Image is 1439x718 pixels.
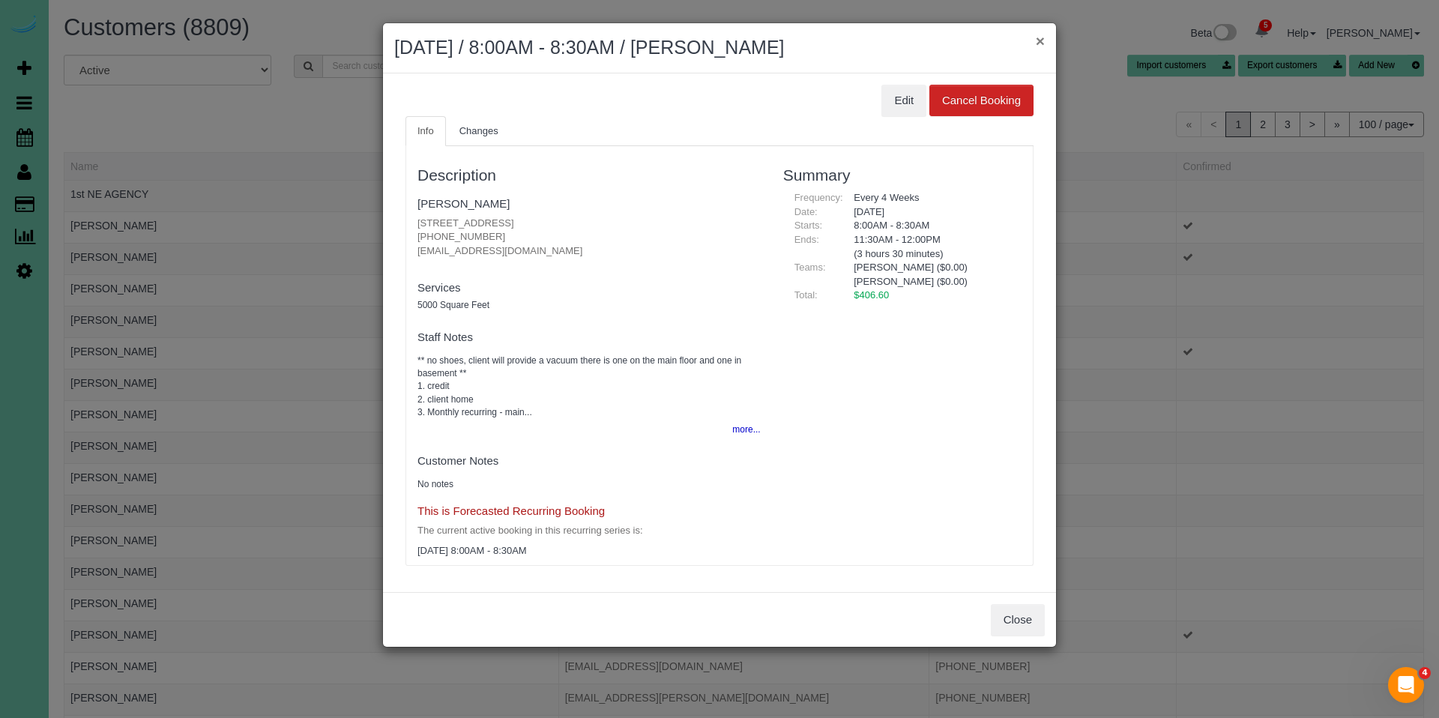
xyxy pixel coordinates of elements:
[794,289,818,301] span: Total:
[447,116,510,147] a: Changes
[854,261,1010,275] li: [PERSON_NAME] ($0.00)
[842,191,1022,205] div: Every 4 Weeks
[417,545,527,556] span: [DATE] 8:00AM - 8:30AM
[417,197,510,210] a: [PERSON_NAME]
[929,85,1034,116] button: Cancel Booking
[417,125,434,136] span: Info
[1388,667,1424,703] iframe: Intercom live chat
[1419,667,1431,679] span: 4
[794,192,843,203] span: Frequency:
[1036,33,1045,49] button: ×
[783,166,1022,184] h3: Summary
[723,419,760,441] button: more...
[417,505,761,518] h4: This is Forecasted Recurring Booking
[417,217,761,259] p: [STREET_ADDRESS] [PHONE_NUMBER] [EMAIL_ADDRESS][DOMAIN_NAME]
[405,116,446,147] a: Info
[842,205,1022,220] div: [DATE]
[854,275,1010,289] li: [PERSON_NAME] ($0.00)
[417,355,761,419] pre: ** no shoes, client will provide a vacuum there is one on the main floor and one in basement ** 1...
[794,206,818,217] span: Date:
[417,478,761,491] pre: No notes
[854,289,889,301] span: $406.60
[459,125,498,136] span: Changes
[881,85,926,116] button: Edit
[417,455,761,468] h4: Customer Notes
[417,282,761,295] h4: Services
[417,524,761,538] p: The current active booking in this recurring series is:
[417,166,761,184] h3: Description
[794,262,826,273] span: Teams:
[842,233,1022,261] div: 11:30AM - 12:00PM (3 hours 30 minutes)
[794,220,823,231] span: Starts:
[842,219,1022,233] div: 8:00AM - 8:30AM
[394,34,1045,61] h2: [DATE] / 8:00AM - 8:30AM / [PERSON_NAME]
[417,331,761,344] h4: Staff Notes
[417,301,761,310] h5: 5000 Square Feet
[794,234,819,245] span: Ends:
[991,604,1045,636] button: Close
